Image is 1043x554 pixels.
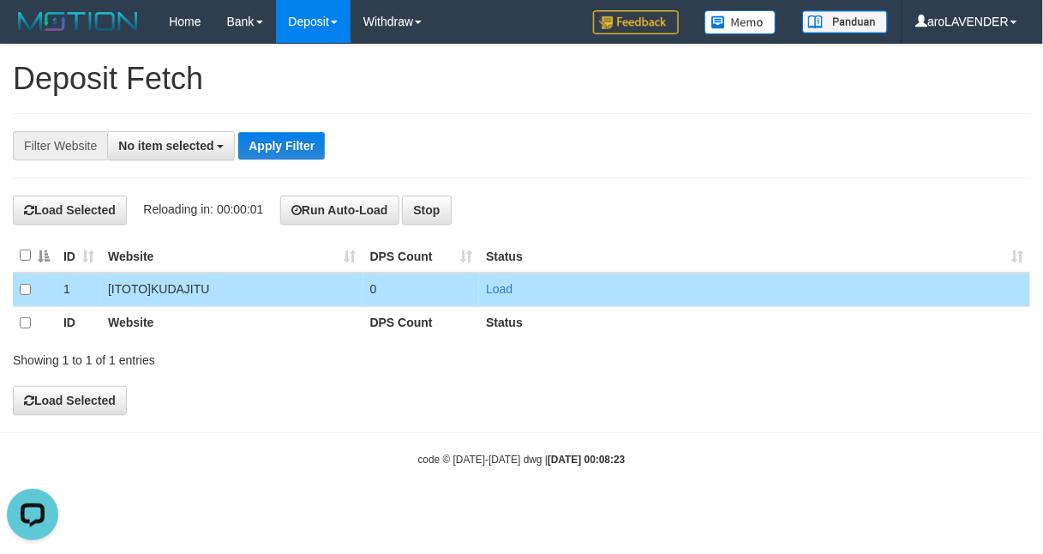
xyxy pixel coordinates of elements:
h1: Deposit Fetch [13,62,1030,96]
button: Load Selected [13,386,127,415]
div: Showing 1 to 1 of 1 entries [13,345,422,369]
small: code © [DATE]-[DATE] dwg | [418,454,626,466]
button: Stop [402,196,451,225]
button: Load Selected [13,196,127,225]
th: ID: activate to sort column ascending [57,239,101,273]
span: Reloading in: 00:00:01 [143,202,263,216]
button: No item selected [107,131,235,160]
th: DPS Count: activate to sort column ascending [363,239,480,273]
a: Load [486,282,513,296]
th: ID [57,306,101,339]
th: Status [479,306,1030,339]
button: Open LiveChat chat widget [7,7,58,58]
img: Button%20Memo.svg [704,10,776,34]
img: Feedback.jpg [593,10,679,34]
img: panduan.png [802,10,888,33]
img: MOTION_logo.png [13,9,143,34]
div: Filter Website [13,131,107,160]
th: DPS Count [363,306,480,339]
th: Website [101,306,363,339]
th: Website: activate to sort column ascending [101,239,363,273]
span: 0 [370,282,377,296]
td: [ITOTO] KUDAJITU [101,273,363,306]
button: Apply Filter [238,132,325,160]
button: Run Auto-Load [280,196,399,225]
strong: [DATE] 00:08:23 [548,454,625,466]
th: Status: activate to sort column ascending [479,239,1030,273]
span: No item selected [118,139,213,153]
td: 1 [57,273,101,306]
